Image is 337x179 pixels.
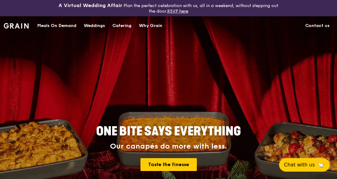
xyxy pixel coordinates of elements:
[80,17,109,35] a: Weddings
[59,2,122,9] h3: A Virtual Wedding Affair
[56,2,281,14] div: Plan the perfect celebration with us, all in a weekend, without stepping out the door.
[4,23,29,29] img: Grain
[112,17,132,35] div: Catering
[84,17,105,35] div: Weddings
[139,17,162,35] div: Why Grain
[4,16,29,34] a: GrainGrain
[317,161,325,169] span: 🦙
[58,142,279,151] div: Our canapés do more with less.
[109,17,135,35] a: Catering
[167,9,188,14] a: RSVP here
[96,124,241,139] span: ONE BITE SAYS EVERYTHING
[37,17,76,35] div: Meals On Demand
[140,158,197,171] a: Taste the finesse
[284,161,315,169] span: Chat with us
[302,17,333,35] a: Contact us
[279,158,330,172] button: Chat with us🦙
[135,17,166,35] a: Why Grain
